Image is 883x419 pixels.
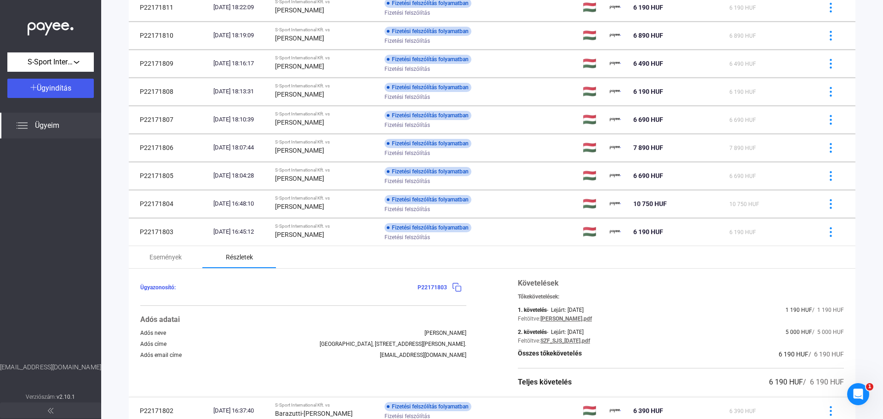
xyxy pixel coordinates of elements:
[866,383,873,390] span: 1
[821,26,840,45] button: more-blue
[729,229,756,235] span: 6 190 HUF
[213,406,268,415] div: [DATE] 16:37:40
[518,329,547,335] div: 2. követelés
[821,54,840,73] button: more-blue
[384,35,430,46] span: Fizetési felszólítás
[275,119,324,126] strong: [PERSON_NAME]
[826,115,836,125] img: more-blue
[447,278,466,297] button: copy-blue
[518,377,572,388] div: Teljes követelés
[129,134,210,161] td: P22171806
[275,203,324,210] strong: [PERSON_NAME]
[579,22,606,49] td: 🇭🇺
[826,406,836,416] img: more-blue
[633,200,667,207] span: 10 750 HUF
[384,167,471,176] div: Fizetési felszólítás folyamatban
[275,147,324,154] strong: [PERSON_NAME]
[812,329,844,335] span: / 5 000 HUF
[129,162,210,189] td: P22171805
[729,5,756,11] span: 6 190 HUF
[826,3,836,12] img: more-blue
[275,6,324,14] strong: [PERSON_NAME]
[213,143,268,152] div: [DATE] 18:07:44
[418,284,447,291] span: P22171803
[847,383,869,405] iframe: Intercom live chat
[213,227,268,236] div: [DATE] 16:45:12
[540,316,592,322] a: [PERSON_NAME].pdf
[149,252,182,263] div: Események
[384,204,430,215] span: Fizetési felszólítás
[518,349,582,360] div: Összes tőkekövetelés
[610,30,621,41] img: payee-logo
[826,199,836,209] img: more-blue
[540,338,590,344] a: SZF_SJS_[DATE].pdf
[821,110,840,129] button: more-blue
[547,307,584,313] div: - Lejárt: [DATE]
[129,106,210,133] td: P22171807
[384,27,471,36] div: Fizetési felszólítás folyamatban
[633,88,663,95] span: 6 190 HUF
[579,106,606,133] td: 🇭🇺
[633,60,663,67] span: 6 490 HUF
[610,170,621,181] img: payee-logo
[633,4,663,11] span: 6 190 HUF
[769,378,803,386] span: 6 190 HUF
[275,224,377,229] div: S-Sport International Kft. vs
[821,222,840,241] button: more-blue
[384,402,471,411] div: Fizetési felszólítás folyamatban
[275,231,324,238] strong: [PERSON_NAME]
[729,89,756,95] span: 6 190 HUF
[275,195,377,201] div: S-Sport International Kft. vs
[213,87,268,96] div: [DATE] 18:13:31
[579,50,606,77] td: 🇭🇺
[826,171,836,181] img: more-blue
[129,50,210,77] td: P22171809
[779,350,808,358] span: 6 190 HUF
[821,138,840,157] button: more-blue
[729,145,756,151] span: 7 890 HUF
[140,341,166,347] div: Adós címe
[821,82,840,101] button: more-blue
[610,86,621,97] img: payee-logo
[452,282,462,292] img: copy-blue
[633,228,663,235] span: 6 190 HUF
[384,83,471,92] div: Fizetési felszólítás folyamatban
[633,32,663,39] span: 6 890 HUF
[57,394,75,400] strong: v2.10.1
[384,148,430,159] span: Fizetési felszólítás
[384,92,430,103] span: Fizetési felszólítás
[518,316,540,322] div: Feltöltve:
[729,33,756,39] span: 6 890 HUF
[633,172,663,179] span: 6 690 HUF
[729,201,759,207] span: 10 750 HUF
[384,195,471,204] div: Fizetési felszólítás folyamatban
[826,59,836,69] img: more-blue
[518,278,844,289] div: Követelések
[213,31,268,40] div: [DATE] 18:19:09
[384,120,430,131] span: Fizetési felszólítás
[547,329,584,335] div: - Lejárt: [DATE]
[213,59,268,68] div: [DATE] 18:16:17
[384,139,471,148] div: Fizetési felszólítás folyamatban
[275,55,377,61] div: S-Sport International Kft. vs
[275,83,377,89] div: S-Sport International Kft. vs
[213,171,268,180] div: [DATE] 18:04:28
[384,55,471,64] div: Fizetési felszólítás folyamatban
[579,162,606,189] td: 🇭🇺
[610,114,621,125] img: payee-logo
[384,232,430,243] span: Fizetési felszólítás
[610,2,621,13] img: payee-logo
[729,173,756,179] span: 6 690 HUF
[633,407,663,414] span: 6 390 HUF
[633,116,663,123] span: 6 690 HUF
[826,143,836,153] img: more-blue
[7,79,94,98] button: Ügyindítás
[579,134,606,161] td: 🇭🇺
[213,199,268,208] div: [DATE] 16:48:10
[275,63,324,70] strong: [PERSON_NAME]
[610,198,621,209] img: payee-logo
[275,402,377,408] div: S-Sport International Kft. vs
[729,61,756,67] span: 6 490 HUF
[140,352,182,358] div: Adós email címe
[129,22,210,49] td: P22171810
